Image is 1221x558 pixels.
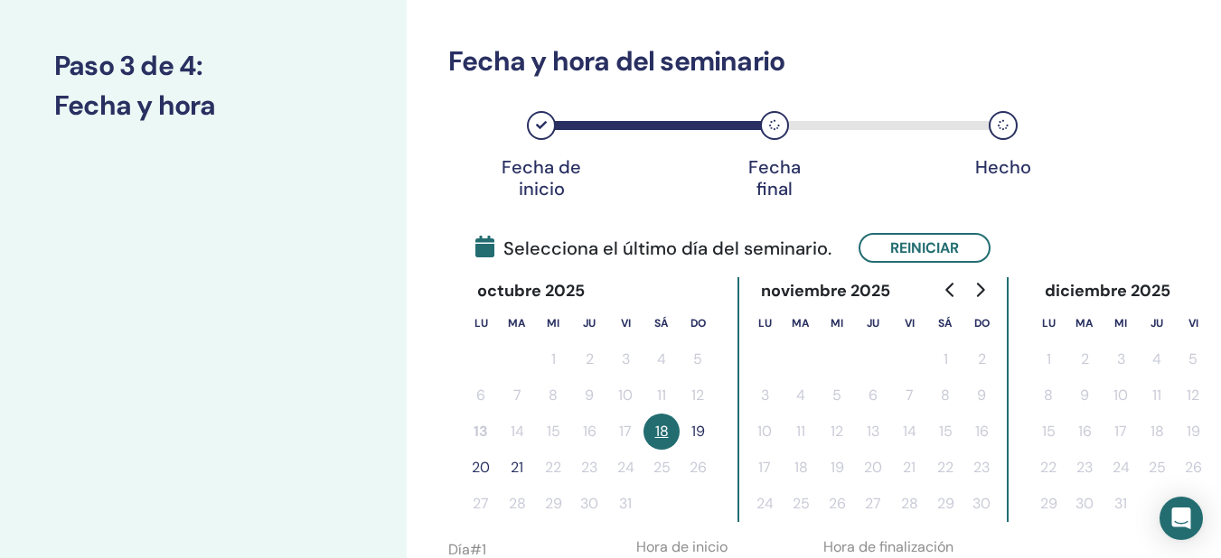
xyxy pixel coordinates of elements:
[1103,450,1139,486] button: 24
[571,341,607,377] button: 2
[463,277,600,305] div: octubre 2025
[1030,486,1066,522] button: 29
[571,377,607,414] button: 9
[535,486,571,522] button: 29
[819,414,855,450] button: 12
[1066,341,1103,377] button: 2
[1139,341,1175,377] button: 4
[783,486,819,522] button: 25
[680,305,716,341] th: domingo
[891,377,927,414] button: 7
[783,305,819,341] th: martes
[499,486,535,522] button: 28
[571,305,607,341] th: jueves
[1066,414,1103,450] button: 16
[891,450,927,486] button: 21
[859,233,991,263] button: Reiniciar
[607,486,643,522] button: 31
[54,50,352,82] h3: Paso 3 de 4 :
[747,450,783,486] button: 17
[643,305,680,341] th: sábado
[571,414,607,450] button: 16
[1066,305,1103,341] th: martes
[1103,305,1139,341] th: miércoles
[463,305,499,341] th: lunes
[1103,341,1139,377] button: 3
[680,450,716,486] button: 26
[958,156,1048,178] div: Hecho
[927,377,963,414] button: 8
[535,341,571,377] button: 1
[607,341,643,377] button: 3
[607,450,643,486] button: 24
[463,377,499,414] button: 6
[783,414,819,450] button: 11
[499,377,535,414] button: 7
[729,156,820,200] div: Fecha final
[823,536,953,558] label: Hora de finalización
[499,305,535,341] th: martes
[1066,486,1103,522] button: 30
[747,377,783,414] button: 3
[475,235,831,262] span: Selecciona el último día del seminario.
[680,414,716,450] button: 19
[1103,414,1139,450] button: 17
[1160,497,1203,540] div: Open Intercom Messenger
[607,414,643,450] button: 17
[855,450,891,486] button: 20
[1103,486,1139,522] button: 31
[1175,305,1211,341] th: viernes
[936,272,965,308] button: Go to previous month
[1030,277,1186,305] div: diciembre 2025
[636,536,728,558] label: Hora de inicio
[855,414,891,450] button: 13
[1139,305,1175,341] th: jueves
[747,305,783,341] th: lunes
[783,450,819,486] button: 18
[535,305,571,341] th: miércoles
[927,341,963,377] button: 1
[499,450,535,486] button: 21
[1103,377,1139,414] button: 10
[535,414,571,450] button: 15
[571,486,607,522] button: 30
[607,305,643,341] th: viernes
[927,305,963,341] th: sábado
[1175,341,1211,377] button: 5
[571,450,607,486] button: 23
[963,377,1000,414] button: 9
[54,89,352,122] h3: Fecha y hora
[1175,450,1211,486] button: 26
[448,45,1062,78] h3: Fecha y hora del seminario
[891,305,927,341] th: viernes
[855,305,891,341] th: jueves
[819,305,855,341] th: miércoles
[463,486,499,522] button: 27
[927,450,963,486] button: 22
[855,377,891,414] button: 6
[965,272,994,308] button: Go to next month
[891,486,927,522] button: 28
[1030,414,1066,450] button: 15
[1139,414,1175,450] button: 18
[963,341,1000,377] button: 2
[747,277,906,305] div: noviembre 2025
[1030,341,1066,377] button: 1
[535,450,571,486] button: 22
[643,341,680,377] button: 4
[819,377,855,414] button: 5
[1175,377,1211,414] button: 12
[927,414,963,450] button: 15
[963,305,1000,341] th: domingo
[963,414,1000,450] button: 16
[891,414,927,450] button: 14
[747,414,783,450] button: 10
[499,414,535,450] button: 14
[747,486,783,522] button: 24
[1066,377,1103,414] button: 9
[783,377,819,414] button: 4
[496,156,587,200] div: Fecha de inicio
[1030,450,1066,486] button: 22
[1030,305,1066,341] th: lunes
[535,377,571,414] button: 8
